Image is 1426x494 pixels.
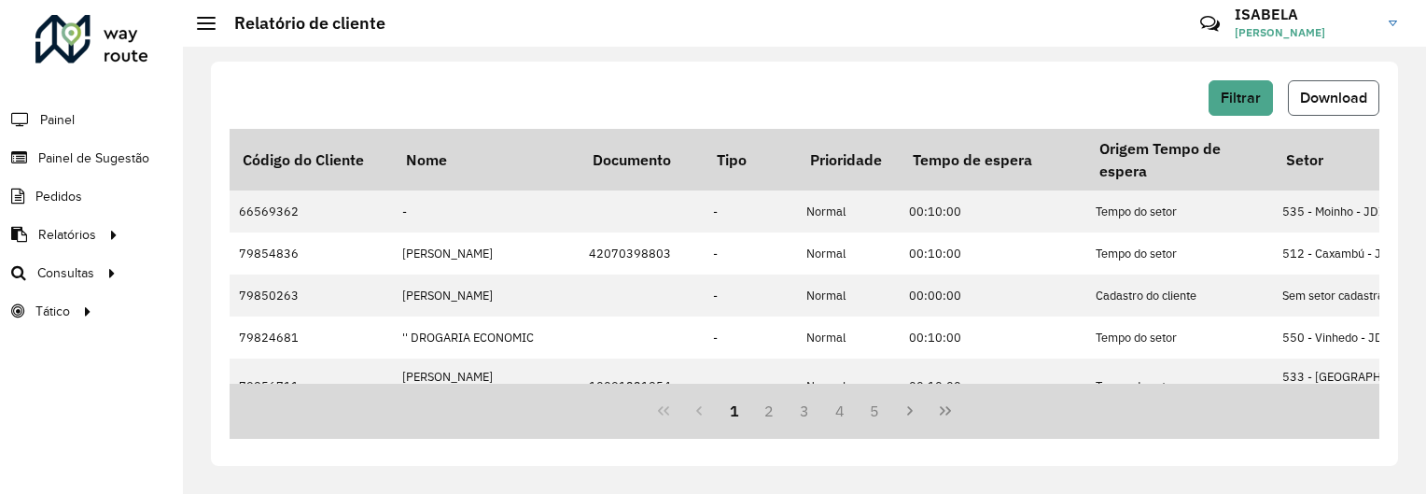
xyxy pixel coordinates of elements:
td: 79824681 [230,317,393,359]
td: Normal [797,191,900,233]
td: - [704,317,797,359]
th: Prioridade [797,129,900,191]
td: 00:10:00 [900,191,1086,233]
td: 00:10:00 [900,233,1086,275]
td: Tempo do setor [1086,233,1273,275]
button: 3 [787,393,822,429]
td: 00:10:00 [900,359,1086,413]
td: Normal [797,275,900,317]
h2: Relatório de cliente [216,13,385,34]
td: - [393,191,580,233]
th: Tipo [704,129,797,191]
span: Download [1300,90,1367,106]
td: 79850263 [230,275,393,317]
h3: ISABELA [1235,6,1375,23]
td: Tempo do setor [1086,191,1273,233]
button: 2 [751,393,787,429]
button: 1 [717,393,752,429]
th: Tempo de espera [900,129,1086,191]
button: Last Page [928,393,963,429]
td: 79856711 [230,359,393,413]
span: [PERSON_NAME] [1235,24,1375,41]
button: Next Page [892,393,928,429]
td: - [704,233,797,275]
th: Código do Cliente [230,129,393,191]
td: [PERSON_NAME] [393,275,580,317]
td: Cadastro do cliente [1086,275,1273,317]
span: Tático [35,302,70,321]
td: - [704,359,797,413]
td: 66569362 [230,191,393,233]
td: [PERSON_NAME] [PERSON_NAME] [393,359,580,413]
span: Filtrar [1221,90,1261,106]
button: Download [1288,80,1379,116]
button: 5 [858,393,893,429]
td: Normal [797,359,900,413]
button: Filtrar [1209,80,1273,116]
td: 42070398803 [580,233,704,275]
span: Painel [40,110,75,130]
button: 4 [822,393,858,429]
span: Painel de Sugestão [38,148,149,168]
th: Documento [580,129,704,191]
th: Nome [393,129,580,191]
th: Origem Tempo de espera [1086,129,1273,191]
td: Tempo do setor [1086,359,1273,413]
span: Pedidos [35,187,82,206]
td: - [704,191,797,233]
td: [PERSON_NAME] [393,233,580,275]
td: Tempo do setor [1086,317,1273,359]
td: Normal [797,233,900,275]
a: Contato Rápido [1190,4,1230,44]
td: 00:00:00 [900,275,1086,317]
span: Consultas [37,263,94,283]
td: '' DROGARIA ECONOMIC [393,317,580,359]
td: 00:10:00 [900,317,1086,359]
td: 10091221854 [580,359,704,413]
td: 79854836 [230,233,393,275]
span: Relatórios [38,225,96,245]
td: Normal [797,317,900,359]
td: - [704,275,797,317]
